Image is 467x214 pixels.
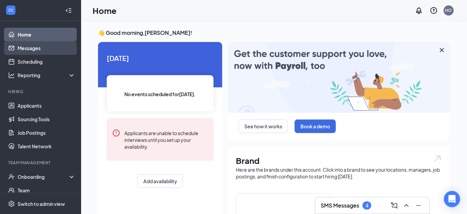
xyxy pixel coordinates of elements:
svg: Error [112,129,120,137]
a: Messages [18,41,75,55]
a: Sourcing Tools [18,112,75,126]
a: Scheduling [18,55,75,68]
a: Team [18,184,75,197]
div: Switch to admin view [18,200,65,207]
button: Minimize [413,200,424,211]
svg: UserCheck [8,173,15,180]
span: No events scheduled for [DATE] . [125,90,196,98]
a: Talent Network [18,140,75,153]
button: Book a demo [295,120,336,133]
svg: Minimize [415,201,423,210]
svg: Analysis [8,72,15,79]
button: Add availability [138,174,183,188]
a: Job Postings [18,126,75,140]
svg: Collapse [65,7,72,14]
span: [DATE] [107,53,214,63]
h3: SMS Messages [321,202,359,209]
svg: ChevronUp [402,201,411,210]
svg: QuestionInfo [430,6,438,15]
div: Team Management [8,160,74,166]
div: HO [445,7,452,13]
img: open.6027fd2a22e1237b5b06.svg [433,155,442,163]
h3: 👋 Good morning, [PERSON_NAME] ! [98,29,450,37]
button: ChevronUp [401,200,412,211]
div: Applicants are unable to schedule interviews until you set up your availability. [124,129,208,150]
svg: Notifications [415,6,423,15]
svg: Settings [8,200,15,207]
h1: Home [93,5,117,16]
a: Home [18,28,75,41]
svg: WorkstreamLogo [7,7,14,14]
a: Applicants [18,99,75,112]
svg: ComposeMessage [390,201,398,210]
svg: Cross [438,46,446,54]
div: Hiring [8,89,74,94]
div: 4 [366,203,368,209]
button: See how it works [239,120,288,133]
h1: Brand [236,155,442,166]
img: payroll-large.gif [228,42,450,113]
div: Onboarding [18,173,70,180]
div: Here are the brands under this account. Click into a brand to see your locations, managers, job p... [236,166,442,180]
div: Reporting [18,72,76,79]
button: ComposeMessage [389,200,400,211]
div: Open Intercom Messenger [444,191,460,207]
